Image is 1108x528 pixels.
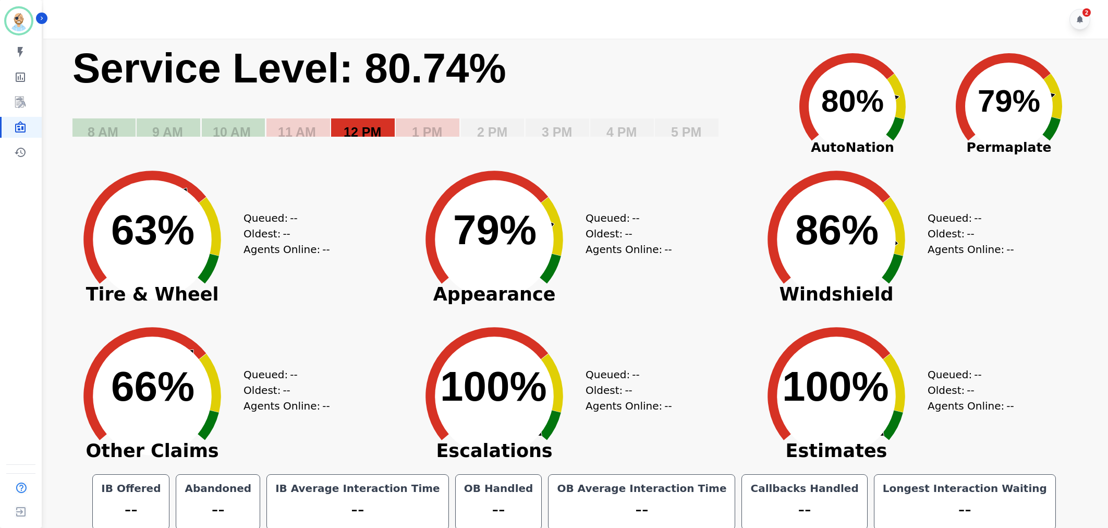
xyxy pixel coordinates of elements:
[782,363,889,410] text: 100%
[974,367,981,382] span: --
[61,289,243,299] span: Tire & Wheel
[664,398,672,414] span: --
[213,125,251,139] text: 10 AM
[152,125,183,139] text: 9 AM
[586,210,664,226] div: Queued:
[586,398,674,414] div: Agents Online:
[625,226,632,242] span: --
[322,242,330,257] span: --
[453,207,537,253] text: 79%
[586,367,664,382] div: Queued:
[182,496,253,523] div: --
[243,226,322,242] div: Oldest:
[664,242,672,257] span: --
[928,382,1006,398] div: Oldest:
[1082,8,1091,17] div: 2
[243,242,332,257] div: Agents Online:
[290,367,297,382] span: --
[795,207,879,253] text: 86%
[290,210,297,226] span: --
[931,138,1087,158] span: Permaplate
[555,496,728,523] div: --
[182,481,253,496] div: Abandoned
[283,226,290,242] span: --
[745,289,928,299] span: Windshield
[440,363,547,410] text: 100%
[881,481,1049,496] div: Longest Interaction Waiting
[403,289,586,299] span: Appearance
[6,8,31,33] img: Bordered avatar
[322,398,330,414] span: --
[278,125,316,139] text: 11 AM
[462,481,535,496] div: OB Handled
[606,125,637,139] text: 4 PM
[586,382,664,398] div: Oldest:
[61,446,243,456] span: Other Claims
[928,210,1006,226] div: Queued:
[967,226,974,242] span: --
[928,226,1006,242] div: Oldest:
[477,125,507,139] text: 2 PM
[111,363,194,410] text: 66%
[71,43,772,155] svg: Service Level: 0%
[928,367,1006,382] div: Queued:
[243,367,322,382] div: Queued:
[72,45,506,91] text: Service Level: 80.74%
[344,125,381,139] text: 12 PM
[273,496,442,523] div: --
[881,496,1049,523] div: --
[542,125,572,139] text: 3 PM
[555,481,728,496] div: OB Average Interaction Time
[99,481,163,496] div: IB Offered
[1006,398,1014,414] span: --
[748,496,860,523] div: --
[243,382,322,398] div: Oldest:
[671,125,701,139] text: 5 PM
[967,382,974,398] span: --
[111,207,194,253] text: 63%
[273,481,442,496] div: IB Average Interaction Time
[978,83,1040,118] text: 79%
[632,210,639,226] span: --
[928,242,1016,257] div: Agents Online:
[462,496,535,523] div: --
[745,446,928,456] span: Estimates
[243,210,322,226] div: Queued:
[586,226,664,242] div: Oldest:
[412,125,442,139] text: 1 PM
[99,496,163,523] div: --
[586,242,674,257] div: Agents Online:
[632,367,639,382] span: --
[403,446,586,456] span: Escalations
[625,382,632,398] span: --
[243,398,332,414] div: Agents Online:
[774,138,931,158] span: AutoNation
[928,398,1016,414] div: Agents Online:
[821,83,884,118] text: 80%
[974,210,981,226] span: --
[88,125,118,139] text: 8 AM
[1006,242,1014,257] span: --
[748,481,860,496] div: Callbacks Handled
[283,382,290,398] span: --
